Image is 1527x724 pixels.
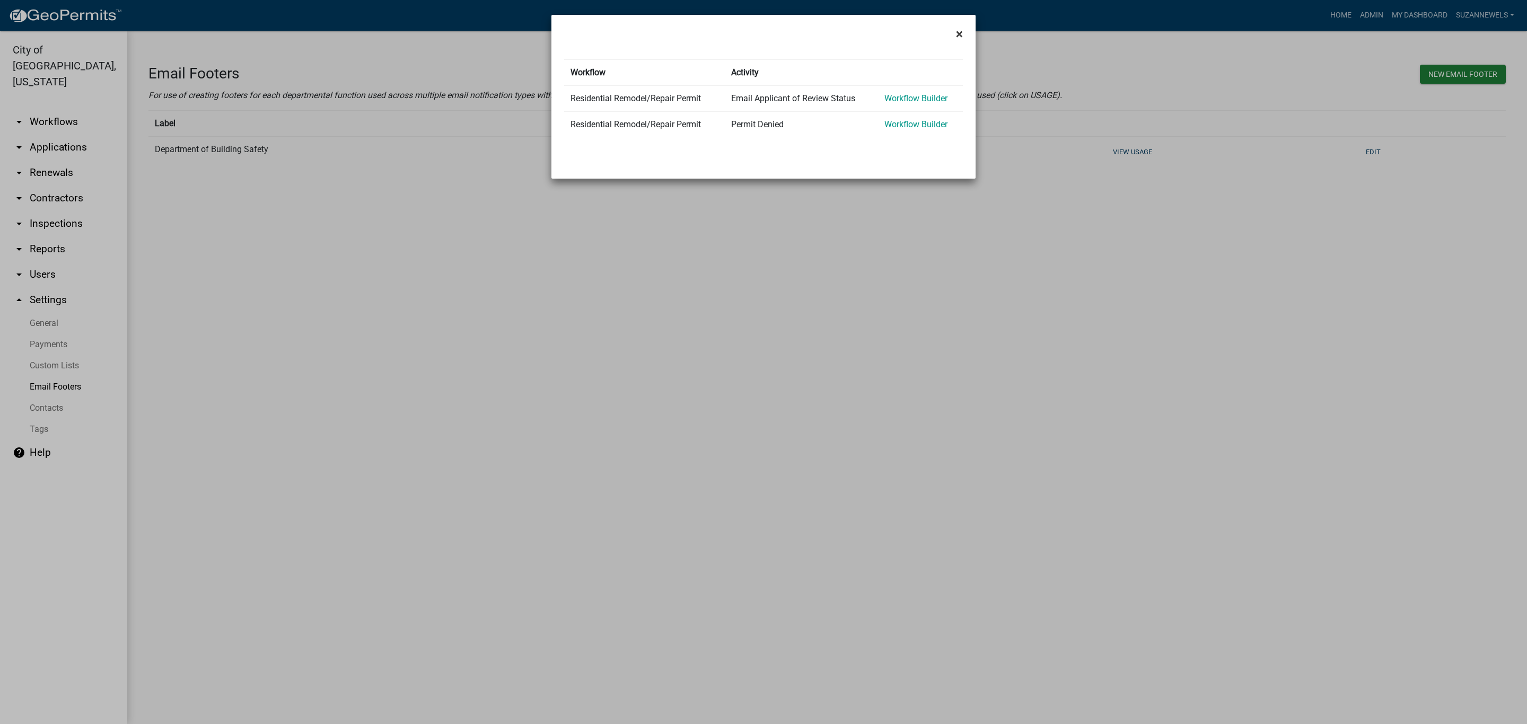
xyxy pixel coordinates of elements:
a: Workflow Builder [884,93,947,103]
th: Activity [725,60,878,86]
td: Permit Denied [725,112,878,138]
td: Residential Remodel/Repair Permit [564,112,725,138]
td: Email Applicant of Review Status [725,86,878,112]
a: Workflow Builder [884,119,947,129]
button: Close [947,19,971,49]
span: × [956,27,963,41]
th: Workflow [564,60,725,86]
td: Residential Remodel/Repair Permit [564,86,725,112]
